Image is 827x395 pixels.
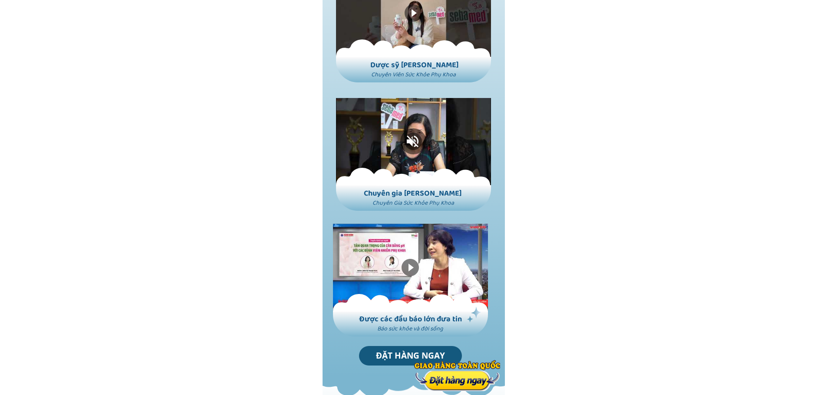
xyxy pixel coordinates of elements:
h2: Dược sỹ [PERSON_NAME] [357,60,471,72]
h2: Chuyên Viên Sức Khỏe Phụ Khoa [364,71,462,80]
h2: Chuyên gia [PERSON_NAME] [363,188,461,201]
h2: Chuyên Gia Sức Khỏe Phụ Khoa [364,199,462,209]
p: ĐẶT HÀNG NGAY [354,345,467,367]
h2: Báo sức khỏe và đời sống [361,325,459,334]
h2: Được các đầu báo lớn đưa tin [354,314,466,326]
